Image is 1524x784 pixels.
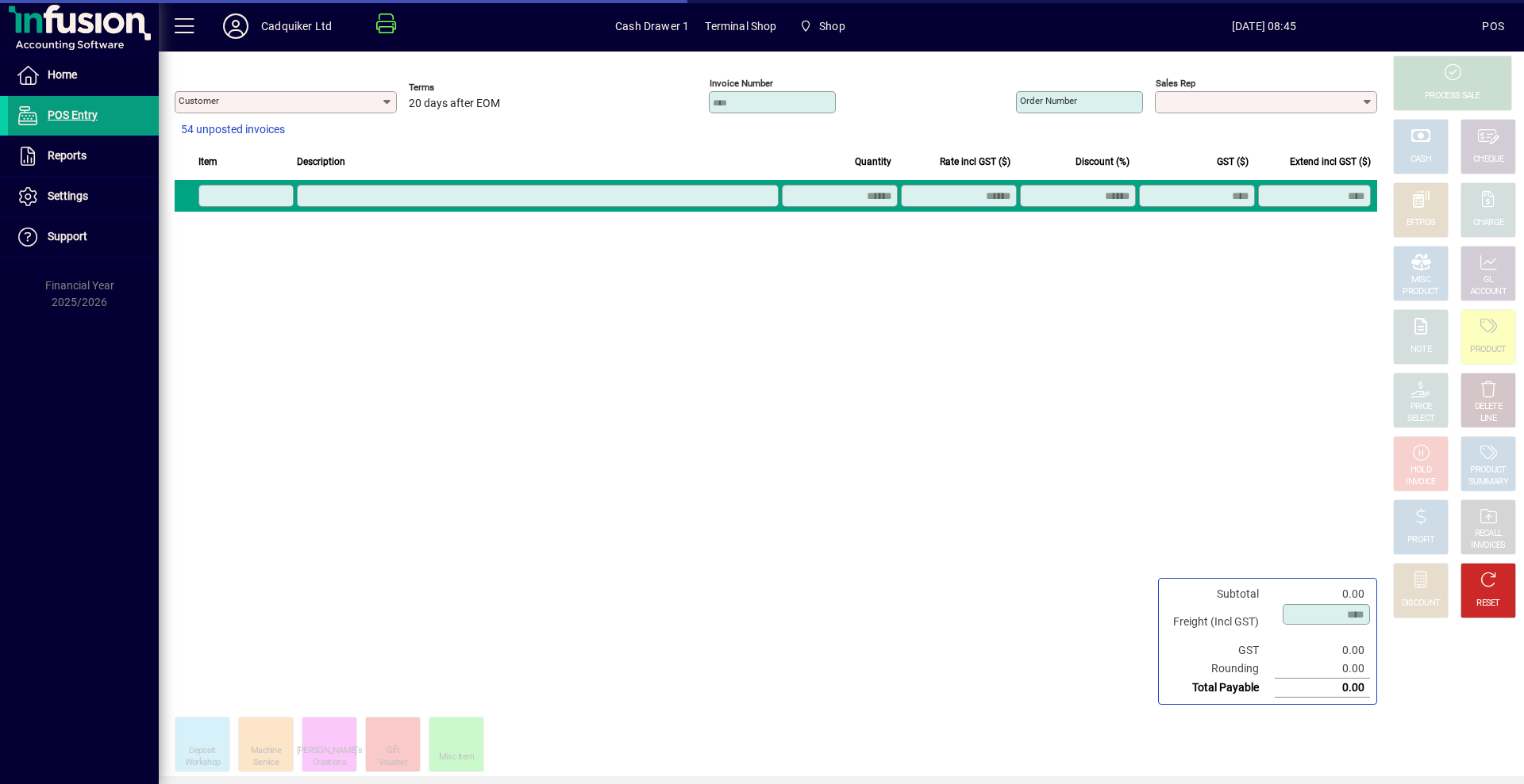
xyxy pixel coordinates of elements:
mat-label: Sales rep [1156,78,1195,89]
span: 20 days after EOM [409,98,500,110]
td: 0.00 [1275,585,1370,603]
div: NOTE [1410,344,1431,356]
div: SELECT [1407,413,1435,425]
div: CASH [1410,154,1431,166]
div: PROCESS SALE [1425,90,1480,102]
td: Subtotal [1165,585,1275,603]
div: DELETE [1475,401,1502,413]
div: GL [1484,274,1494,286]
mat-label: Order number [1020,95,1077,106]
span: Extend incl GST ($) [1290,153,1371,170]
div: PRODUCT [1470,344,1506,356]
span: Shop [819,13,845,39]
div: Deposit [189,745,215,757]
span: Description [297,153,345,170]
div: DISCOUNT [1402,598,1440,610]
div: Gift [387,745,399,757]
div: Creations [313,757,346,769]
div: INVOICES [1471,540,1505,552]
mat-label: Customer [179,95,219,106]
div: [PERSON_NAME]'s [297,745,363,757]
div: Workshop [185,757,220,769]
td: 0.00 [1275,641,1370,660]
button: Profile [210,12,261,40]
span: Rate incl GST ($) [940,153,1010,170]
div: Cadquiker Ltd [261,13,332,39]
span: 54 unposted invoices [181,121,285,138]
div: RESET [1476,598,1500,610]
span: Home [48,68,77,81]
a: Home [8,55,159,95]
a: Support [8,217,159,257]
div: PRODUCT [1403,286,1438,298]
div: POS [1482,13,1504,39]
div: LINE [1480,413,1496,425]
td: Total Payable [1165,679,1275,698]
div: EFTPOS [1407,217,1436,229]
td: 0.00 [1275,679,1370,698]
span: Reports [48,149,87,162]
span: Item [198,153,217,170]
div: Voucher [379,757,407,769]
td: Freight (Incl GST) [1165,603,1275,641]
div: RECALL [1475,528,1503,540]
div: INVOICE [1406,476,1435,488]
div: SUMMARY [1468,476,1508,488]
span: Quantity [855,153,891,170]
div: Misc Item [439,751,475,763]
span: Settings [48,189,88,202]
td: Rounding [1165,660,1275,679]
span: Support [48,230,87,243]
span: Terms [409,82,504,93]
span: Terminal Shop [705,13,776,39]
div: HOLD [1410,465,1431,476]
div: MISC [1411,274,1430,286]
div: Service [253,757,279,769]
div: CHEQUE [1473,154,1503,166]
div: PRICE [1410,401,1432,413]
td: GST [1165,641,1275,660]
span: Cash Drawer 1 [615,13,689,39]
a: Settings [8,177,159,216]
mat-label: Invoice number [710,78,773,89]
span: POS Entry [48,109,98,121]
button: 54 unposted invoices [175,116,291,144]
td: 0.00 [1275,660,1370,679]
a: Reports [8,136,159,176]
div: ACCOUNT [1470,286,1507,298]
span: Discount (%) [1076,153,1130,170]
span: [DATE] 08:45 [1045,13,1482,39]
div: PRODUCT [1470,465,1506,476]
div: PROFIT [1407,534,1434,546]
div: Machine [251,745,281,757]
div: CHARGE [1473,217,1504,229]
span: Shop [793,12,852,40]
span: GST ($) [1217,153,1249,170]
